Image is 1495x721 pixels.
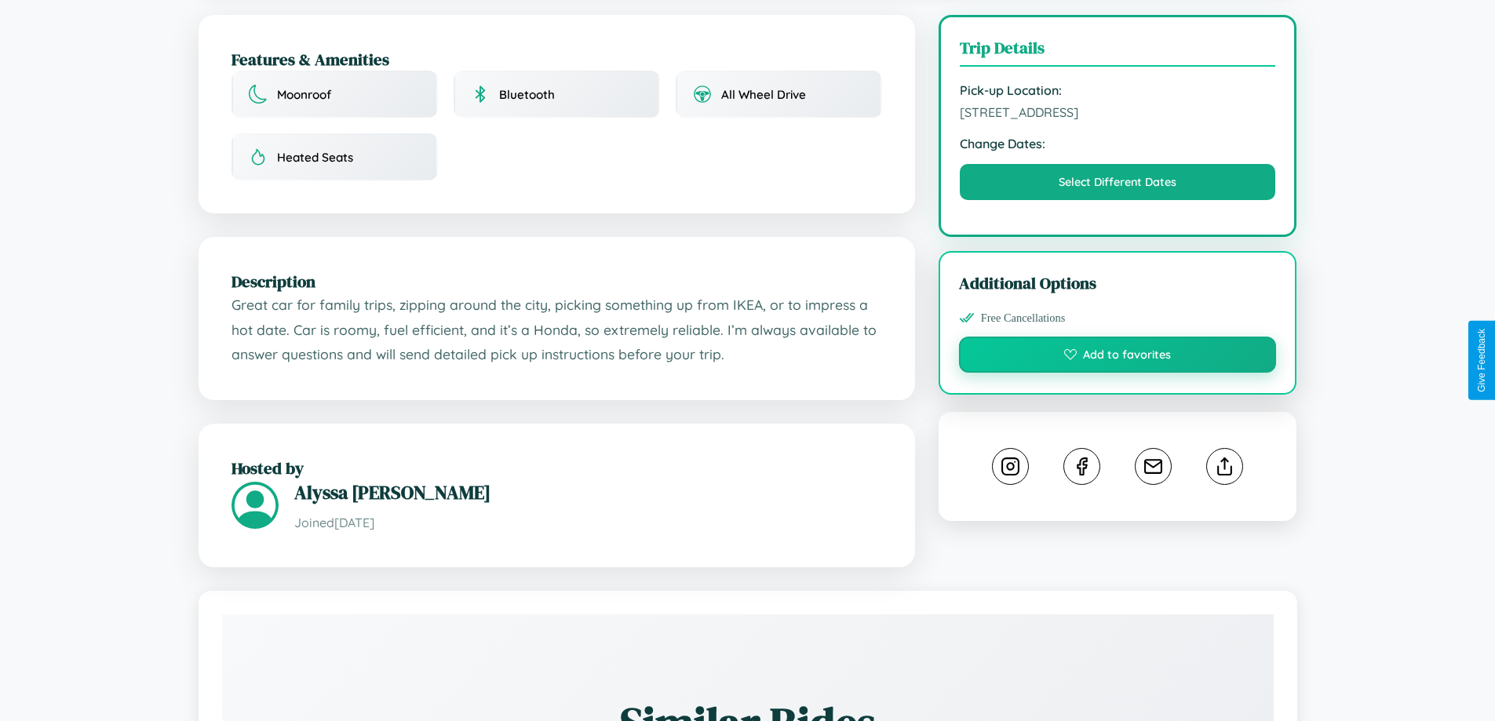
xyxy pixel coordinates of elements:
[959,337,1277,373] button: Add to favorites
[277,150,353,165] span: Heated Seats
[277,87,331,102] span: Moonroof
[499,87,555,102] span: Bluetooth
[232,48,882,71] h2: Features & Amenities
[232,293,882,367] p: Great car for family trips, zipping around the city, picking something up from IKEA, or to impres...
[981,311,1066,325] span: Free Cancellations
[721,87,806,102] span: All Wheel Drive
[294,512,882,534] p: Joined [DATE]
[294,479,882,505] h3: Alyssa [PERSON_NAME]
[960,36,1276,67] h3: Trip Details
[960,136,1276,151] strong: Change Dates:
[1476,329,1487,392] div: Give Feedback
[960,82,1276,98] strong: Pick-up Location:
[232,270,882,293] h2: Description
[959,271,1277,294] h3: Additional Options
[960,104,1276,120] span: [STREET_ADDRESS]
[232,457,882,479] h2: Hosted by
[960,164,1276,200] button: Select Different Dates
